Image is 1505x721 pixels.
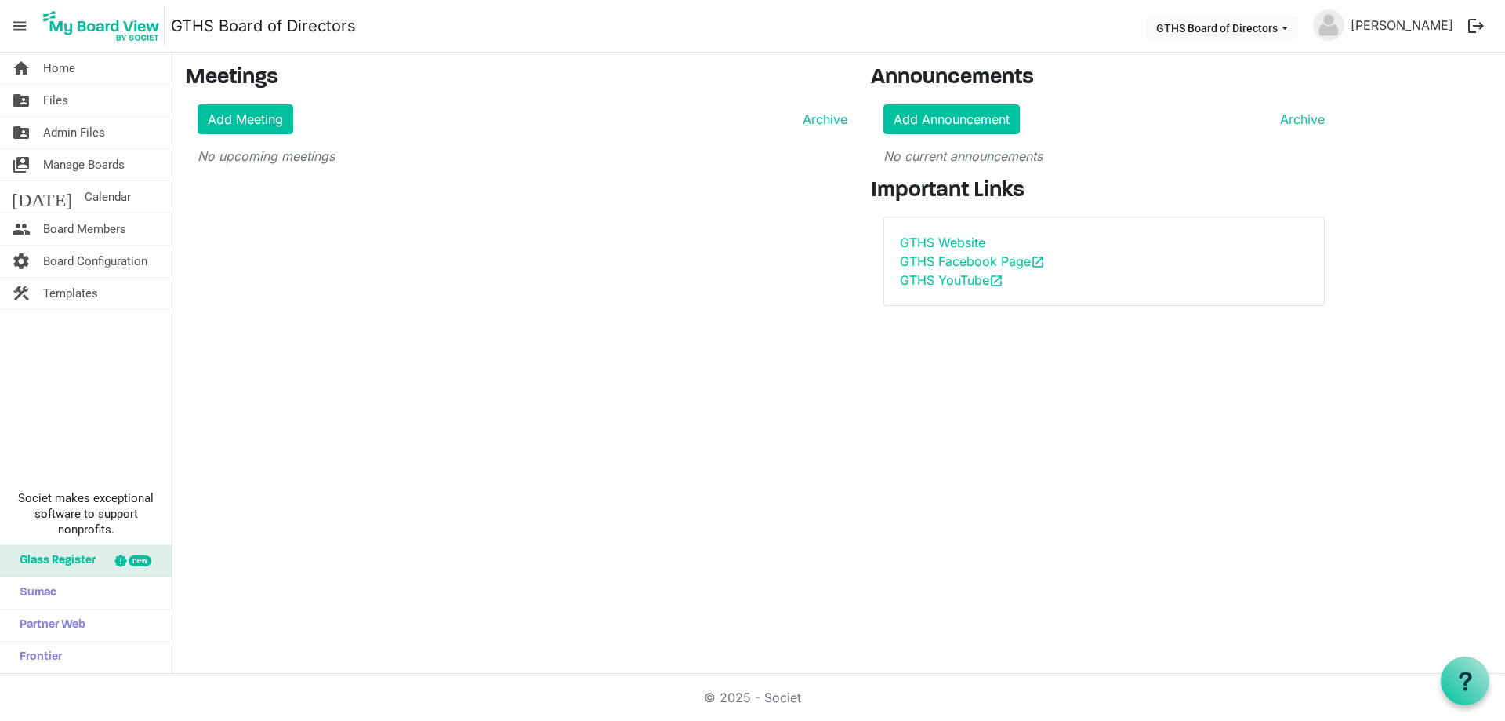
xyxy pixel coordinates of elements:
a: Add Meeting [198,104,293,134]
span: Frontier [12,642,62,673]
a: GTHS Website [900,235,985,250]
img: no-profile-picture.svg [1313,9,1344,41]
span: settings [12,246,31,277]
a: GTHS YouTubeopen_in_new [900,272,1003,288]
h3: Important Links [871,178,1337,205]
span: Admin Files [43,117,105,148]
span: Partner Web [12,610,85,641]
a: GTHS Board of Directors [171,10,356,42]
a: Add Announcement [883,104,1020,134]
a: GTHS Facebook Pageopen_in_new [900,253,1045,269]
span: Board Members [43,213,126,245]
a: Archive [1274,110,1325,129]
span: open_in_new [1031,255,1045,269]
h3: Announcements [871,65,1337,92]
span: Manage Boards [43,149,125,180]
div: new [129,555,151,566]
a: © 2025 - Societ [704,690,801,705]
span: Glass Register [12,545,96,577]
p: No current announcements [883,147,1325,166]
h3: Meetings [185,65,847,92]
span: folder_shared [12,117,31,148]
span: Files [43,85,68,116]
span: menu [5,11,34,41]
span: Templates [43,278,98,309]
p: No upcoming meetings [198,147,847,166]
span: Home [43,53,75,84]
a: [PERSON_NAME] [1344,9,1460,41]
span: open_in_new [989,274,1003,288]
span: Sumac [12,577,56,609]
span: people [12,213,31,245]
span: folder_shared [12,85,31,116]
span: construction [12,278,31,309]
span: home [12,53,31,84]
span: [DATE] [12,181,72,213]
a: Archive [796,110,847,129]
img: My Board View Logo [38,6,165,46]
span: Calendar [85,181,131,213]
a: My Board View Logo [38,6,171,46]
button: GTHS Board of Directors dropdownbutton [1146,16,1298,38]
span: Societ makes exceptional software to support nonprofits. [7,490,165,537]
button: logout [1460,9,1492,42]
span: Board Configuration [43,246,147,277]
span: switch_account [12,149,31,180]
